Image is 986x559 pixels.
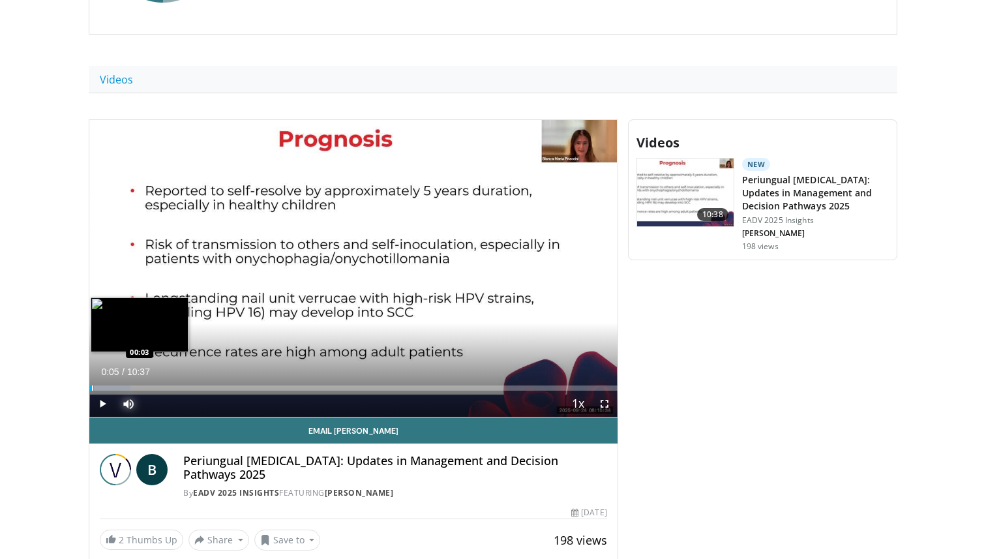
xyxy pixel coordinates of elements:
[193,487,279,498] a: EADV 2025 Insights
[742,174,889,213] h3: Periungual [MEDICAL_DATA]: Updates in Management and Decision Pathways 2025
[101,367,119,377] span: 0:05
[119,534,124,546] span: 2
[636,158,889,252] a: 10:38 New Periungual [MEDICAL_DATA]: Updates in Management and Decision Pathways 2025 EADV 2025 I...
[188,530,249,551] button: Share
[742,241,779,252] p: 198 views
[122,367,125,377] span: /
[136,454,168,485] a: B
[91,297,188,352] img: image.jpeg
[591,391,618,417] button: Fullscreen
[183,487,607,499] div: By FEATURING
[89,385,618,391] div: Progress Bar
[325,487,394,498] a: [PERSON_NAME]
[742,158,771,171] p: New
[636,134,680,151] span: Videos
[565,391,591,417] button: Playback Rate
[89,66,144,93] a: Videos
[183,454,607,482] h4: Periungual [MEDICAL_DATA]: Updates in Management and Decision Pathways 2025
[254,530,321,551] button: Save to
[742,215,889,226] p: EADV 2025 Insights
[554,532,607,548] span: 198 views
[89,391,115,417] button: Play
[571,507,606,519] div: [DATE]
[89,120,618,417] video-js: Video Player
[637,159,734,226] img: 68f2639c-056f-4978-a0f0-b34bead6e44a.150x105_q85_crop-smart_upscale.jpg
[697,208,728,221] span: 10:38
[100,530,183,550] a: 2 Thumbs Up
[89,417,618,444] a: Email [PERSON_NAME]
[100,454,131,485] img: EADV 2025 Insights
[742,228,889,239] p: [PERSON_NAME]
[115,391,142,417] button: Mute
[127,367,150,377] span: 10:37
